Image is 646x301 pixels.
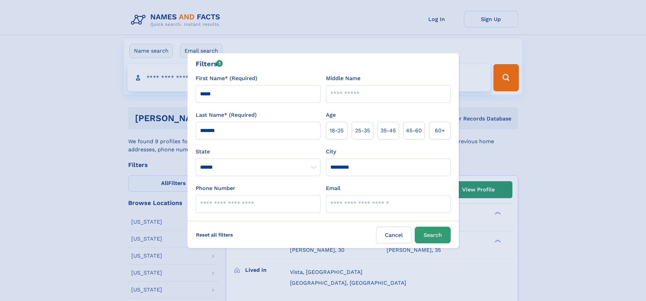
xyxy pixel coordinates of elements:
[196,184,235,192] label: Phone Number
[326,74,360,82] label: Middle Name
[415,227,451,243] button: Search
[435,127,445,135] span: 60+
[330,127,344,135] span: 18‑25
[326,148,336,156] label: City
[196,111,257,119] label: Last Name* (Required)
[192,227,237,243] label: Reset all filters
[196,74,257,82] label: First Name* (Required)
[326,184,340,192] label: Email
[326,111,336,119] label: Age
[196,59,223,69] div: Filters
[196,148,320,156] label: State
[355,127,370,135] span: 25‑35
[406,127,422,135] span: 45‑60
[376,227,412,243] label: Cancel
[380,127,396,135] span: 35‑45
